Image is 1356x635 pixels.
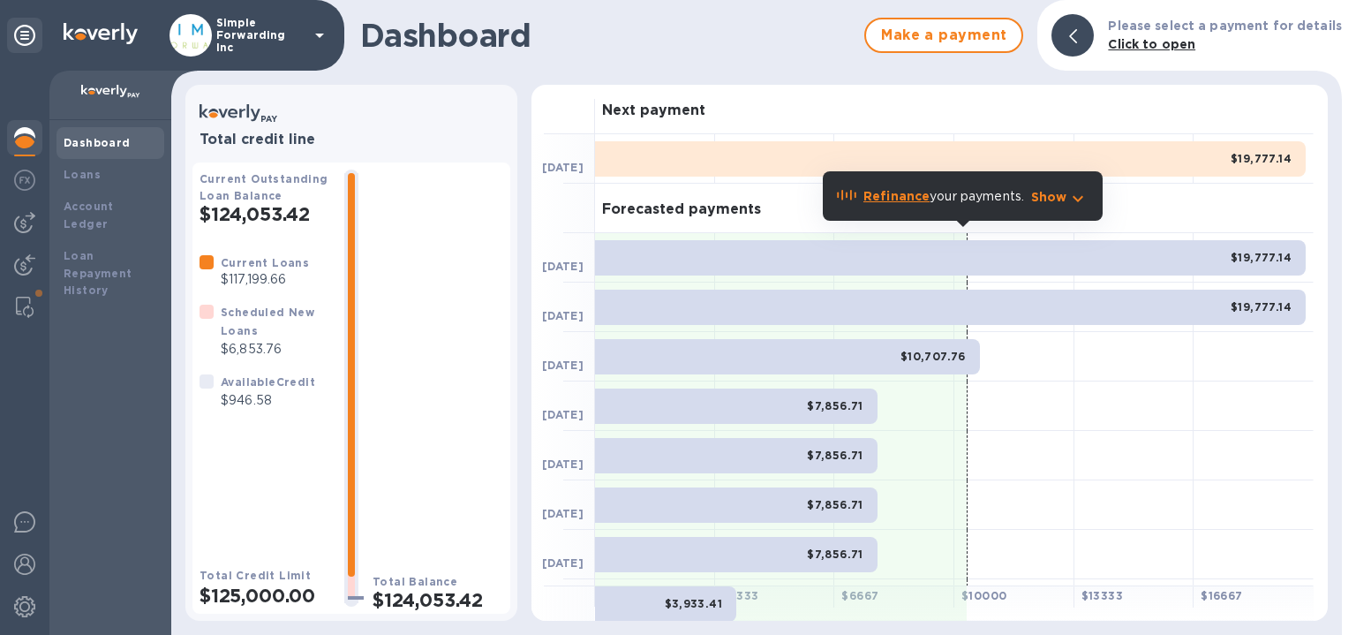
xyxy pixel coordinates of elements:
[602,102,705,119] h3: Next payment
[7,18,42,53] div: Unpin categories
[863,187,1024,206] p: your payments.
[221,375,315,389] b: Available Credit
[1201,589,1242,602] b: $ 16667
[542,457,584,471] b: [DATE]
[64,136,131,149] b: Dashboard
[373,589,503,611] h2: $124,053.42
[200,132,503,148] h3: Total credit line
[961,589,1006,602] b: $ 10000
[221,256,309,269] b: Current Loans
[221,270,309,289] p: $117,199.66
[200,585,330,607] h2: $125,000.00
[542,359,584,372] b: [DATE]
[807,498,863,511] b: $7,856.71
[200,569,311,582] b: Total Credit Limit
[221,340,330,359] p: $6,853.76
[373,575,457,588] b: Total Balance
[216,17,305,54] p: Simple Forwarding Inc
[64,23,138,44] img: Logo
[1108,37,1195,51] b: Click to open
[1031,188,1067,206] p: Show
[221,391,315,410] p: $946.58
[665,597,723,610] b: $3,933.41
[880,25,1007,46] span: Make a payment
[542,556,584,570] b: [DATE]
[200,203,330,225] h2: $124,053.42
[200,172,328,202] b: Current Outstanding Loan Balance
[542,309,584,322] b: [DATE]
[64,168,101,181] b: Loans
[864,18,1023,53] button: Make a payment
[1081,589,1123,602] b: $ 13333
[542,260,584,273] b: [DATE]
[14,170,35,191] img: Foreign exchange
[1231,251,1292,264] b: $19,777.14
[542,161,584,174] b: [DATE]
[64,200,114,231] b: Account Ledger
[900,350,966,363] b: $10,707.76
[360,17,855,54] h1: Dashboard
[1031,188,1089,206] button: Show
[602,201,761,218] h3: Forecasted payments
[221,306,314,337] b: Scheduled New Loans
[807,449,863,462] b: $7,856.71
[1231,152,1292,165] b: $19,777.14
[1231,300,1292,314] b: $19,777.14
[863,189,930,203] b: Refinance
[542,408,584,421] b: [DATE]
[1108,19,1342,33] b: Please select a payment for details
[807,399,863,412] b: $7,856.71
[64,249,132,298] b: Loan Repayment History
[807,548,863,561] b: $7,856.71
[542,507,584,520] b: [DATE]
